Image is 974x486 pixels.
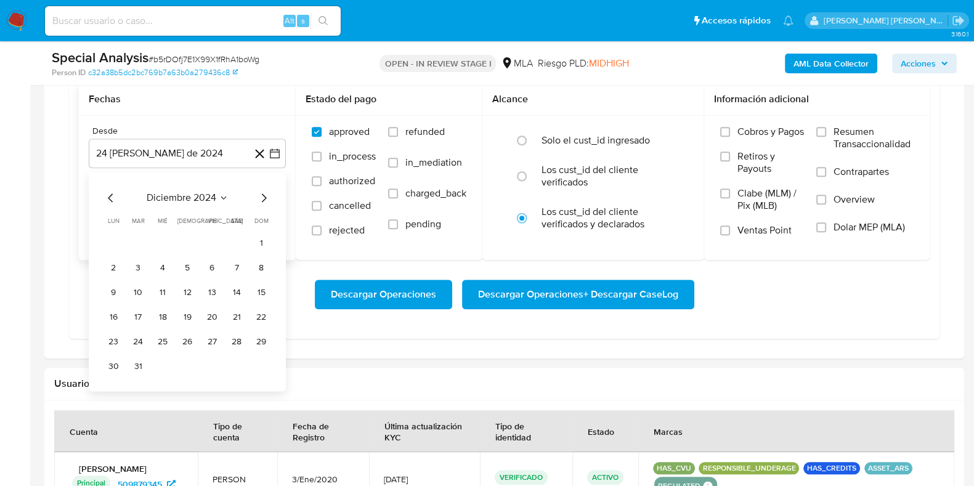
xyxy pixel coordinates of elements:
[88,67,238,78] a: c32a38b5dc2bc769b7a63b0a279436c8
[783,15,793,26] a: Notificaciones
[52,67,86,78] b: Person ID
[824,15,948,26] p: noelia.huarte@mercadolibre.com
[52,47,148,67] b: Special Analysis
[892,54,957,73] button: Acciones
[501,57,532,70] div: MLA
[310,12,336,30] button: search-icon
[785,54,877,73] button: AML Data Collector
[285,15,294,26] span: Alt
[588,56,628,70] span: MIDHIGH
[148,53,259,65] span: # b5rDOfj7E1X99X1fRhA1boWg
[54,378,954,390] h2: Usuarios Asociados
[702,14,771,27] span: Accesos rápidos
[793,54,869,73] b: AML Data Collector
[301,15,305,26] span: s
[951,29,968,39] span: 3.160.1
[952,14,965,27] a: Salir
[45,13,341,29] input: Buscar usuario o caso...
[537,57,628,70] span: Riesgo PLD:
[901,54,936,73] span: Acciones
[379,55,496,72] p: OPEN - IN REVIEW STAGE I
